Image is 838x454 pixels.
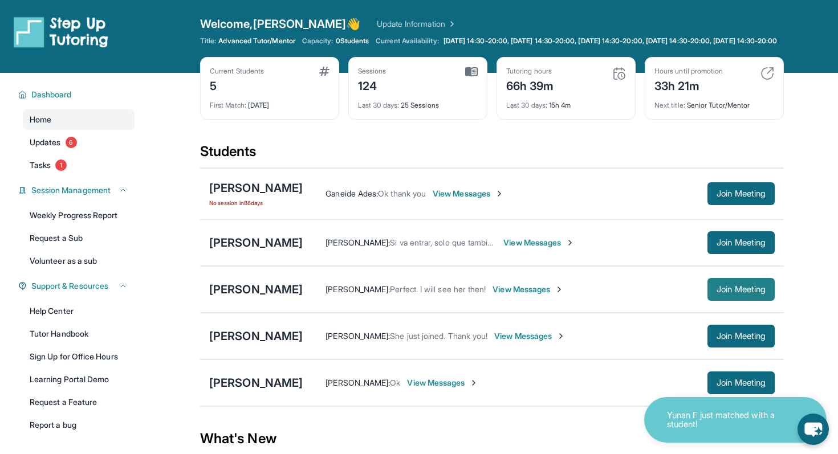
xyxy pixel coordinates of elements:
[23,369,135,390] a: Learning Portal Demo
[31,185,111,196] span: Session Management
[358,76,387,94] div: 124
[23,301,135,321] a: Help Center
[390,331,487,341] span: She just joined. Thank you!
[707,278,775,301] button: Join Meeting
[465,67,478,77] img: card
[27,185,128,196] button: Session Management
[326,189,378,198] span: Ganeide Ades :
[209,281,303,297] div: [PERSON_NAME]
[209,235,303,251] div: [PERSON_NAME]
[495,189,504,198] img: Chevron-Right
[23,109,135,130] a: Home
[494,330,566,342] span: View Messages
[14,16,108,48] img: logo
[209,328,303,344] div: [PERSON_NAME]
[209,198,303,207] span: No session in 86 days
[469,378,478,387] img: Chevron-Right
[506,76,554,94] div: 66h 39m
[23,132,135,153] a: Updates6
[27,89,128,100] button: Dashboard
[407,377,478,388] span: View Messages
[23,415,135,435] a: Report a bug
[654,94,774,110] div: Senior Tutor/Mentor
[31,89,72,100] span: Dashboard
[654,67,723,76] div: Hours until promotion
[336,36,369,46] span: 0 Students
[30,137,61,148] span: Updates
[210,76,264,94] div: 5
[667,411,781,430] p: Yunan F just matched with a student!
[23,155,135,175] a: Tasks1
[326,238,390,247] span: [PERSON_NAME] :
[210,94,329,110] div: [DATE]
[23,205,135,226] a: Weekly Progress Report
[707,182,775,205] button: Join Meeting
[493,284,564,295] span: View Messages
[506,94,626,110] div: 15h 4m
[200,16,361,32] span: Welcome, [PERSON_NAME] 👋
[209,375,303,391] div: [PERSON_NAME]
[358,94,478,110] div: 25 Sessions
[717,239,766,246] span: Join Meeting
[210,101,246,109] span: First Match :
[717,333,766,340] span: Join Meeting
[707,231,775,254] button: Join Meeting
[707,325,775,347] button: Join Meeting
[358,101,399,109] span: Last 30 days :
[798,414,829,445] button: chat-button
[302,36,333,46] span: Capacity:
[390,378,400,387] span: Ok
[506,101,547,109] span: Last 30 days :
[23,346,135,367] a: Sign Up for Office Hours
[441,36,780,46] a: [DATE] 14:30-20:00, [DATE] 14:30-20:00, [DATE] 14:30-20:00, [DATE] 14:30-20:00, [DATE] 14:30-20:00
[31,280,108,292] span: Support & Resources
[654,76,723,94] div: 33h 21m
[707,371,775,394] button: Join Meeting
[378,189,426,198] span: Ok thank you
[390,284,486,294] span: Perfect. I will see her then!
[218,36,295,46] span: Advanced Tutor/Mentor
[30,159,51,171] span: Tasks
[326,284,390,294] span: [PERSON_NAME] :
[23,228,135,248] a: Request a Sub
[326,331,390,341] span: [PERSON_NAME] :
[654,101,685,109] span: Next title :
[326,378,390,387] span: [PERSON_NAME] :
[200,36,216,46] span: Title:
[506,67,554,76] div: Tutoring hours
[717,286,766,293] span: Join Meeting
[319,67,329,76] img: card
[210,67,264,76] div: Current Students
[390,238,597,247] span: Si va entrar, solo que tambien esta saliendo de sus clases
[27,280,128,292] button: Support & Resources
[30,114,51,125] span: Home
[200,142,784,167] div: Students
[358,67,387,76] div: Sessions
[444,36,778,46] span: [DATE] 14:30-20:00, [DATE] 14:30-20:00, [DATE] 14:30-20:00, [DATE] 14:30-20:00, [DATE] 14:30-20:00
[55,159,67,171] span: 1
[377,18,457,30] a: Update Information
[556,332,566,341] img: Chevron-Right
[555,285,564,294] img: Chevron-Right
[66,137,77,148] span: 6
[445,18,457,30] img: Chevron Right
[717,379,766,386] span: Join Meeting
[503,237,575,248] span: View Messages
[566,238,575,247] img: Chevron-Right
[717,190,766,197] span: Join Meeting
[376,36,438,46] span: Current Availability:
[433,188,504,199] span: View Messages
[23,251,135,271] a: Volunteer as a sub
[23,392,135,412] a: Request a Feature
[23,324,135,344] a: Tutor Handbook
[612,67,626,80] img: card
[760,67,774,80] img: card
[209,180,303,196] div: [PERSON_NAME]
